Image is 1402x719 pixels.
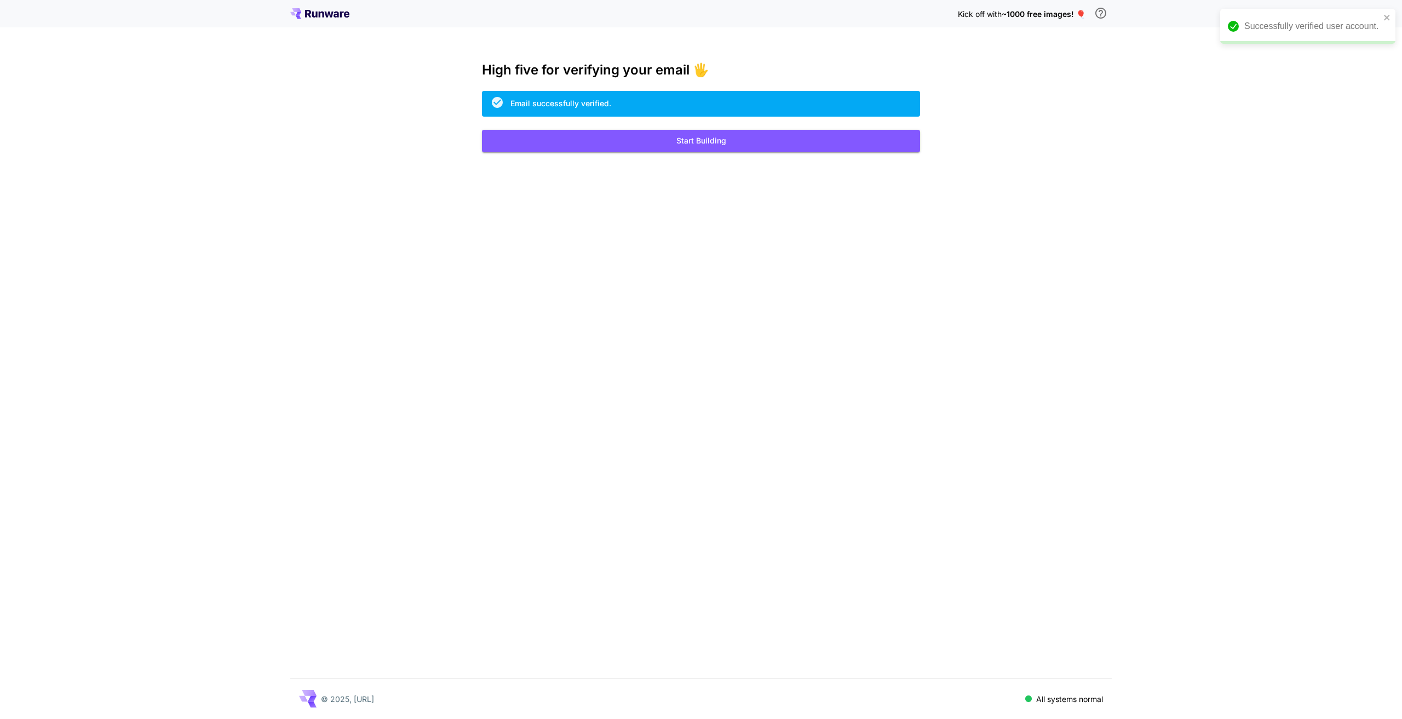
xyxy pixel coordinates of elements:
div: Successfully verified user account. [1244,20,1380,33]
button: In order to qualify for free credit, you need to sign up with a business email address and click ... [1090,2,1112,24]
button: close [1383,13,1391,22]
span: ~1000 free images! 🎈 [1002,9,1085,19]
p: © 2025, [URL] [321,693,374,705]
div: Email successfully verified. [510,97,611,109]
span: Kick off with [958,9,1002,19]
h3: High five for verifying your email 🖐️ [482,62,920,78]
p: All systems normal [1036,693,1103,705]
button: Start Building [482,130,920,152]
